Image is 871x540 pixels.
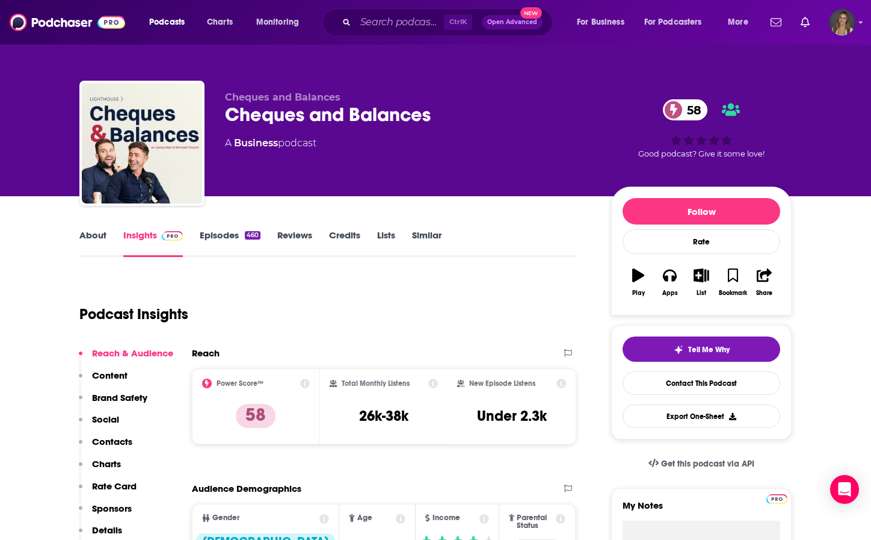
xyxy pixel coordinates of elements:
div: Apps [662,290,678,297]
button: Charts [79,458,121,480]
a: Contact This Podcast [623,371,780,395]
img: tell me why sparkle [674,345,683,355]
label: My Notes [623,500,780,521]
button: Reach & Audience [79,347,173,370]
button: Sponsors [79,503,132,525]
button: Contacts [79,436,132,458]
div: 58Good podcast? Give it some love! [611,92,792,166]
span: Parental Status [517,514,553,530]
p: Sponsors [92,503,132,514]
button: Content [79,370,128,392]
div: Open Intercom Messenger [830,475,859,504]
button: List [686,261,717,304]
span: 58 [675,99,707,120]
a: Credits [329,229,360,257]
input: Search podcasts, credits, & more... [355,13,444,32]
span: Charts [207,14,233,31]
span: Monitoring [256,14,299,31]
h2: Reach [192,347,220,359]
span: Ctrl K [444,14,472,30]
button: Brand Safety [79,392,147,414]
p: Brand Safety [92,392,147,403]
button: open menu [248,13,315,32]
span: Open Advanced [487,19,537,25]
button: Play [623,261,654,304]
button: Rate Card [79,480,137,503]
a: Pro website [766,492,787,504]
div: A podcast [225,136,316,151]
span: Gender [212,514,239,522]
span: For Podcasters [644,14,702,31]
a: InsightsPodchaser Pro [123,229,183,257]
span: Tell Me Why [688,345,730,355]
button: Open AdvancedNew [482,15,543,29]
a: Show notifications dropdown [766,12,786,33]
span: Logged in as hhughes [829,9,855,36]
a: Show notifications dropdown [796,12,814,33]
img: Podchaser - Follow, Share and Rate Podcasts [10,11,125,34]
span: Podcasts [149,14,185,31]
button: Share [749,261,780,304]
span: Get this podcast via API [661,459,754,469]
h2: New Episode Listens [469,379,535,388]
div: Search podcasts, credits, & more... [334,8,564,36]
a: Similar [412,229,442,257]
p: Reach & Audience [92,347,173,359]
h2: Power Score™ [217,379,263,388]
div: Bookmark [719,290,747,297]
button: Follow [623,198,780,225]
p: Details [92,524,122,536]
span: Age [357,514,372,522]
button: open menu [719,13,763,32]
span: Good podcast? Give it some love! [638,149,765,158]
div: Play [632,290,645,297]
p: 58 [236,404,275,428]
div: List [697,290,706,297]
div: Share [756,290,772,297]
a: 58 [663,99,707,120]
span: For Business [577,14,624,31]
button: tell me why sparkleTell Me Why [623,337,780,362]
img: Cheques and Balances [82,83,202,203]
span: Income [432,514,460,522]
button: Show profile menu [829,9,855,36]
button: open menu [568,13,639,32]
h3: 26k-38k [359,407,408,425]
button: Apps [654,261,685,304]
button: Export One-Sheet [623,405,780,428]
p: Content [92,370,128,381]
a: About [79,229,106,257]
a: Reviews [277,229,312,257]
h2: Audience Demographics [192,483,301,494]
span: New [520,7,542,19]
h2: Total Monthly Listens [342,379,410,388]
button: Bookmark [717,261,748,304]
p: Charts [92,458,121,470]
a: Charts [199,13,240,32]
a: Business [234,137,278,149]
img: Podchaser Pro [766,494,787,504]
button: open menu [141,13,200,32]
h3: Under 2.3k [477,407,547,425]
button: Social [79,414,119,436]
a: Get this podcast via API [639,449,764,479]
button: open menu [636,13,719,32]
span: Cheques and Balances [225,92,340,103]
p: Rate Card [92,480,137,492]
span: More [728,14,748,31]
a: Lists [377,229,395,257]
a: Episodes460 [200,229,260,257]
h1: Podcast Insights [79,305,188,323]
p: Contacts [92,436,132,447]
div: 460 [245,231,260,240]
img: User Profile [829,9,855,36]
img: Podchaser Pro [162,231,183,241]
p: Social [92,414,119,425]
div: Rate [623,229,780,254]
